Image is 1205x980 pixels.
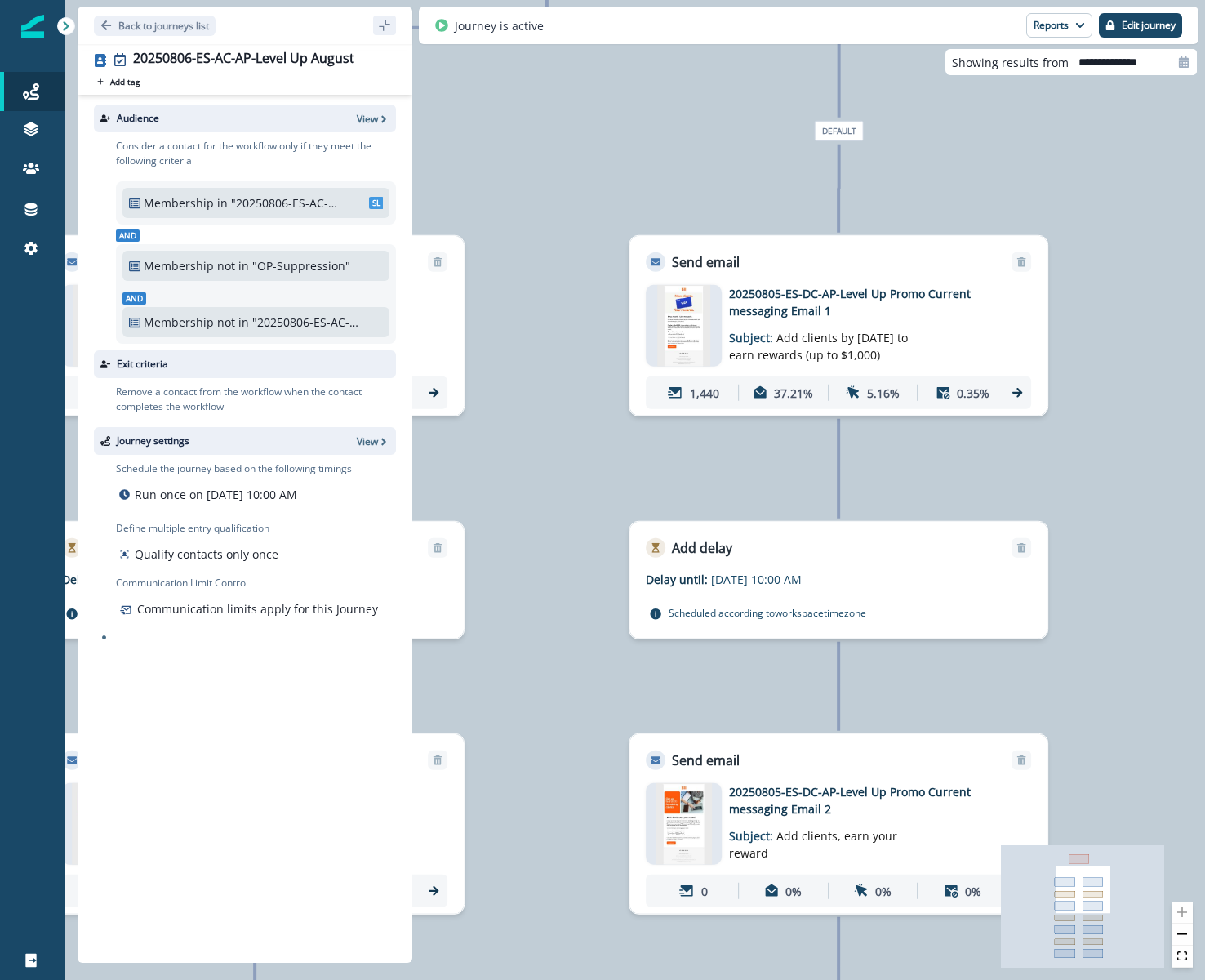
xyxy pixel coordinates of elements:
[672,538,732,558] p: Add delay
[672,252,740,272] p: Send email
[135,546,278,563] p: Qualify contacts only once
[629,733,1048,915] div: Send emailRemoveemail asset unavailable20250805-ES-DC-AP-Level Up Promo Current messaging Email 2...
[117,357,168,372] p: Exit criteria
[122,292,146,305] span: And
[135,486,297,503] p: Run once on [DATE] 10:00 AM
[45,235,465,416] div: Send emailRemoveemail asset unavailable20250805-ES-DC-AP-Level Up Promo New messaging Email 1Subj...
[116,385,396,414] p: Remove a contact from the workflow when the contact completes the workflow
[729,319,933,363] p: Subject:
[875,882,892,899] p: 0%
[357,112,378,126] p: View
[94,16,216,36] button: Go back
[952,54,1069,71] p: Showing results from
[94,75,143,88] button: Add tag
[656,783,713,865] img: email asset unavailable
[231,194,340,212] p: "20250806-ES-AC-AP-Level Up August Final List"
[45,521,465,639] div: Add delayRemoveDelay until:[DATE] 10:00 AMScheduled according toworkspacetimezone
[729,330,908,363] span: Add clients by [DATE] to earn rewards (up to $1,000)
[118,19,209,33] p: Back to journeys list
[1099,13,1182,38] button: Edit journey
[815,121,864,141] span: Default
[867,384,900,401] p: 5.16%
[729,828,897,861] span: Add clients, earn your reward
[774,384,813,401] p: 37.21%
[144,314,214,331] p: Membership
[144,194,214,212] p: Membership
[73,285,127,367] img: email asset unavailable
[1172,924,1193,946] button: zoom out
[957,384,989,401] p: 0.35%
[701,882,708,899] p: 0
[369,197,384,209] span: SL
[21,15,44,38] img: Inflection
[357,112,389,126] button: View
[629,235,1048,416] div: Send emailRemoveemail asset unavailable20250805-ES-DC-AP-Level Up Promo Current messaging Email 1...
[711,571,915,588] p: [DATE] 10:00 AM
[646,571,711,588] p: Delay until:
[629,521,1048,639] div: Add delayRemoveDelay until:[DATE] 10:00 AMScheduled according toworkspacetimezone
[117,111,159,126] p: Audience
[116,521,282,536] p: Define multiple entry qualification
[729,285,990,319] p: 20250805-ES-DC-AP-Level Up Promo Current messaging Email 1
[252,257,362,274] p: "OP-Suppression"
[252,314,362,331] p: "20250806-ES-AC-AP-Level Up August Exclusion List"
[116,461,352,476] p: Schedule the journey based on the following timings
[1172,946,1193,968] button: fit view
[137,600,378,617] p: Communication limits apply for this Journey
[373,16,396,35] button: sidebar collapse toggle
[116,576,396,590] p: Communication Limit Control
[690,384,719,401] p: 1,440
[217,194,228,212] p: in
[116,229,140,242] span: And
[1026,13,1092,38] button: Reports
[455,17,544,34] p: Journey is active
[72,783,129,865] img: email asset unavailable
[217,257,249,274] p: not in
[116,139,396,168] p: Consider a contact for the workflow only if they meet the following criteria
[965,882,981,899] p: 0%
[669,604,866,621] p: Scheduled according to workspace timezone
[217,314,249,331] p: not in
[133,51,354,69] div: 20250806-ES-AC-AP-Level Up August
[45,733,465,915] div: Send emailRemoveemail asset unavailable20250805-ES-DC-AP-Level Up Promo New messaging Email 2Subj...
[785,882,802,899] p: 0%
[110,77,140,87] p: Add tag
[357,434,378,448] p: View
[357,434,389,448] button: View
[729,817,933,862] p: Subject:
[1122,20,1176,31] p: Edit journey
[729,783,990,817] p: 20250805-ES-DC-AP-Level Up Promo Current messaging Email 2
[657,285,709,367] img: email asset unavailable
[144,257,214,274] p: Membership
[117,434,189,448] p: Journey settings
[672,751,740,770] p: Send email
[683,121,996,141] div: Default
